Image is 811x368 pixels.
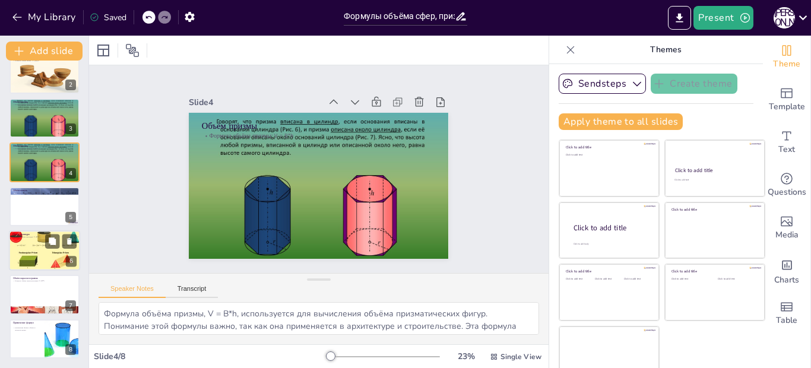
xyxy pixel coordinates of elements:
div: Click to add title [671,207,756,212]
p: Объём параллелограмма [13,277,76,281]
div: Click to add text [566,154,651,157]
textarea: Формула объёма призмы, V = B*h, используется для вычисления объёма призматических фигур. Понимани... [99,302,539,335]
div: 3 [65,123,76,134]
div: Slide 4 [214,60,343,111]
div: Add text boxes [763,121,810,164]
button: Delete Slide [62,234,77,248]
div: Click to add text [718,278,755,281]
p: Объём призмы [13,100,76,104]
div: Add a table [763,292,810,335]
div: А [PERSON_NAME] [774,7,795,28]
div: 7 [65,300,76,311]
div: Add ready made slides [763,78,810,121]
div: 6 [66,256,77,267]
div: Click to add text [624,278,651,281]
div: Change the overall theme [763,36,810,78]
button: Present [693,6,753,30]
div: Saved [90,12,126,23]
div: 4 [9,142,80,182]
button: Export to PowerPoint [668,6,691,30]
div: 6 [9,230,80,271]
button: Speaker Notes [99,285,166,298]
span: Theme [773,58,800,71]
div: Click to add title [574,223,650,233]
div: Slide 4 / 8 [94,351,326,362]
div: Click to add title [566,269,651,274]
div: Click to add body [574,242,648,245]
p: Применение формул [13,321,41,325]
button: Transcript [166,285,218,298]
p: Themes [580,36,751,64]
p: Формула объёма параллелограмма: V = B*h [13,280,76,283]
button: Sendsteps [559,74,646,94]
div: Click to add title [566,145,651,150]
div: 23 % [452,351,480,362]
p: Объём конуса [13,189,76,192]
div: 5 [9,187,80,226]
div: 8 [65,344,76,355]
span: Charts [774,274,799,287]
div: Get real-time input from your audience [763,164,810,207]
button: Duplicate Slide [45,234,59,248]
p: Формула объёма призмы: V = B*h [13,103,76,106]
button: А [PERSON_NAME] [774,6,795,30]
div: Click to add text [566,278,593,281]
div: 2 [65,80,76,90]
div: 3 [9,99,80,138]
div: 2 [9,54,80,93]
div: 7 [9,275,80,314]
span: Single View [500,352,541,361]
span: Position [125,43,140,58]
div: 4 [65,168,76,179]
span: Media [775,229,799,242]
span: Template [769,100,805,113]
p: Формула объёма сферы: V = (4/3)πr³ [13,59,76,62]
p: Формула объёма цилиндра: V = B*h [12,236,77,238]
div: Layout [94,41,113,60]
p: Формула объёма призмы: V = B*h [217,98,442,178]
p: Объём призмы [219,87,445,170]
button: My Library [9,8,81,27]
p: Формула объёма конуса: V = (1/3)B*h [13,192,76,194]
span: Questions [768,186,806,199]
p: Объём призмы [13,144,76,148]
p: Применение формул объёма в реальной жизни [13,326,41,331]
div: 8 [9,319,80,359]
div: Click to add text [674,179,753,182]
span: Text [778,143,795,156]
input: Insert title [344,8,455,25]
span: Table [776,314,797,327]
button: Create theme [651,74,737,94]
div: Click to add text [595,278,622,281]
p: Объём цилиндра [12,233,77,236]
div: Add charts and graphs [763,249,810,292]
div: Click to add title [675,167,754,174]
div: Click to add text [671,278,709,281]
button: Add slide [6,42,83,61]
div: Click to add title [671,269,756,274]
div: 5 [65,212,76,223]
button: Apply theme to all slides [559,113,683,130]
div: Add images, graphics, shapes or video [763,207,810,249]
p: Формула объёма призмы: V = B*h [13,148,76,150]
